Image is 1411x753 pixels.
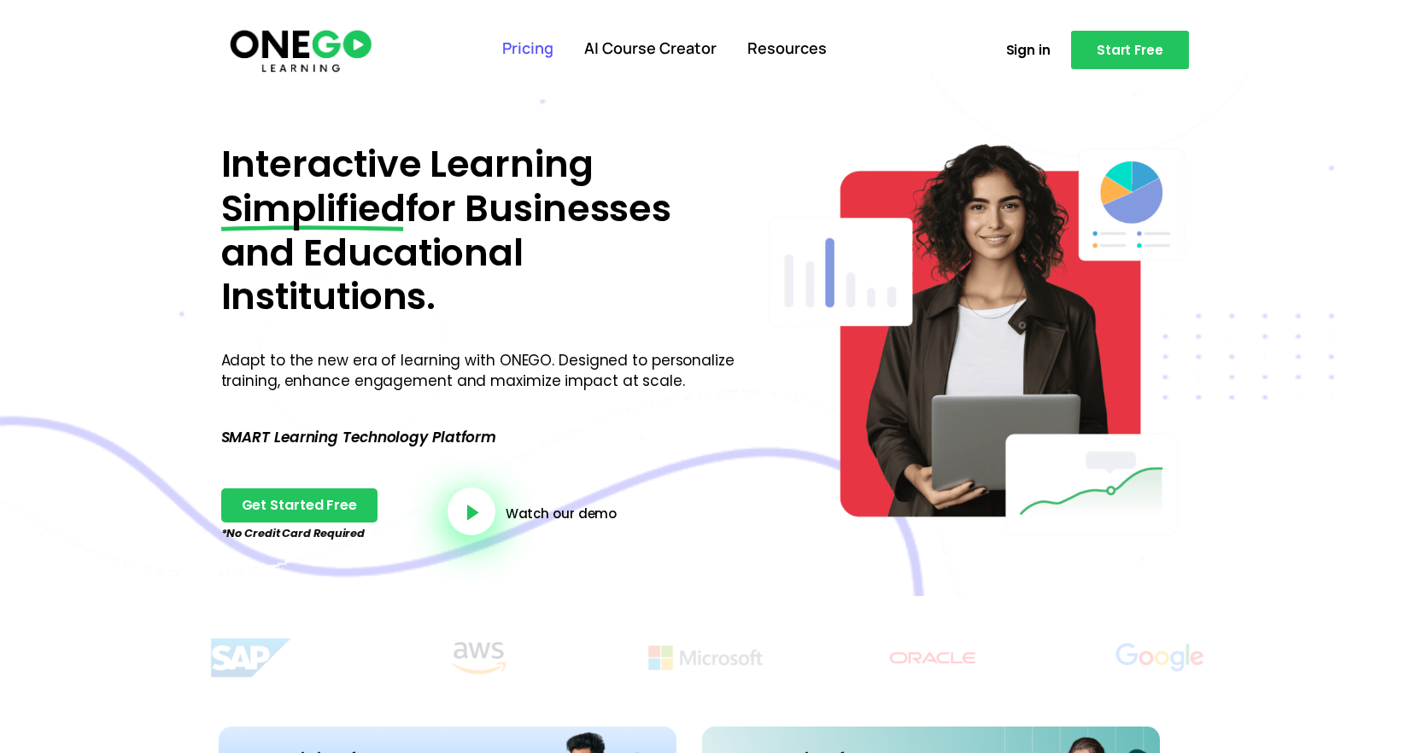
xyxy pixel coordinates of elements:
[242,499,357,512] span: Get Started Free
[448,487,495,535] a: video-button
[159,633,343,683] img: Title
[613,633,798,683] img: Title
[386,633,571,683] img: Title
[1071,31,1189,69] a: Start Free
[221,138,594,190] span: Interactive Learning
[487,26,569,71] a: Pricing
[221,488,378,522] a: Get Started Free
[732,26,842,71] a: Resources
[221,187,406,231] span: Simplified
[986,33,1071,67] a: Sign in
[1006,44,1051,56] span: Sign in
[221,437,738,438] p: SMART Learning Technology Platform
[1068,633,1252,683] img: Title
[569,26,732,71] a: AI Course Creator
[506,507,618,520] a: Watch our demo
[1097,44,1163,56] span: Start Free
[840,633,1025,683] img: Title
[221,183,672,322] span: for Businesses and Educational Institutions.
[221,525,366,541] em: *No Credit Card Required
[221,351,738,392] p: Adapt to the new era of learning with ONEGO. Designed to personalize training, enhance engagement...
